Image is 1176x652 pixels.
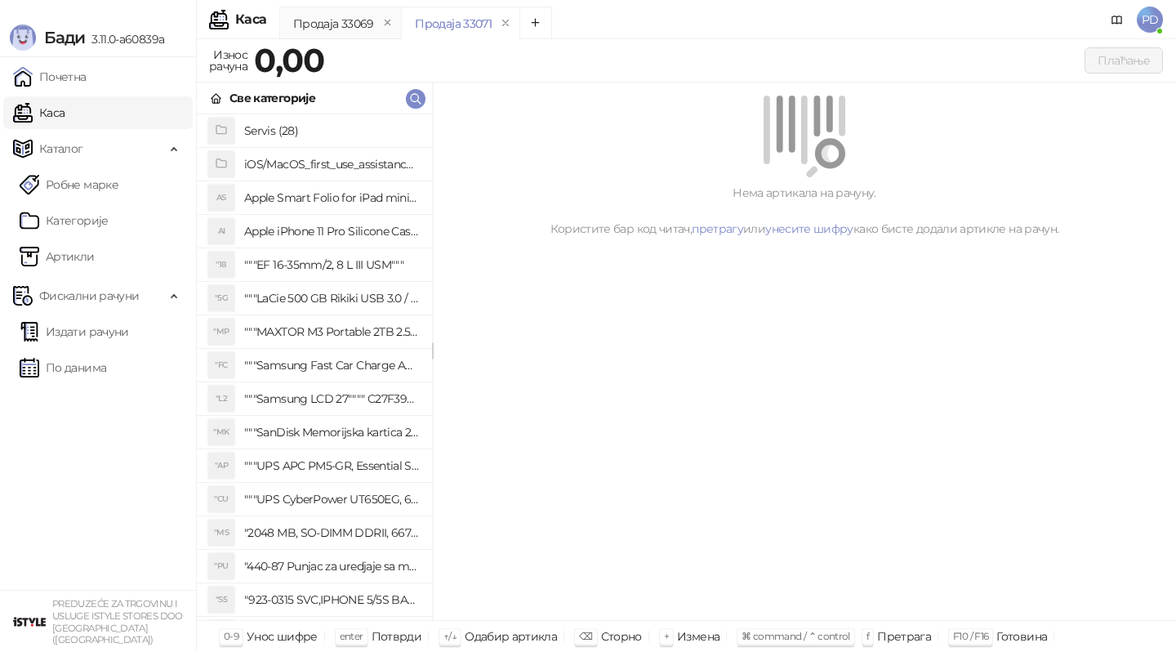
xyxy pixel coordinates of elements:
div: Претрага [877,626,931,647]
span: PD [1137,7,1163,33]
a: Робне марке [20,168,118,201]
div: Продаја 33069 [293,15,374,33]
div: "MP [208,319,234,345]
a: Категорије [20,204,109,237]
a: Каса [13,96,65,129]
div: Одабир артикла [465,626,557,647]
a: ArtikliАртикли [20,240,95,273]
span: + [664,630,669,642]
div: "MS [208,520,234,546]
div: "MK [208,419,234,445]
a: Почетна [13,60,87,93]
div: "PU [208,553,234,579]
div: Каса [235,13,266,26]
h4: "440-87 Punjac za uredjaje sa micro USB portom 4/1, Stand." [244,553,419,579]
div: Продаја 33071 [415,15,492,33]
img: 64x64-companyLogo-77b92cf4-9946-4f36-9751-bf7bb5fd2c7d.png [13,605,46,638]
h4: """MAXTOR M3 Portable 2TB 2.5"""" crni eksterni hard disk HX-M201TCB/GM""" [244,319,419,345]
h4: Apple Smart Folio for iPad mini (A17 Pro) - Sage [244,185,419,211]
div: Нема артикала на рачуну. Користите бар код читач, или како бисте додали артикле на рачун. [452,184,1156,238]
button: remove [495,16,516,30]
span: Каталог [39,132,83,165]
div: "AP [208,453,234,479]
h4: "923-0315 SVC,IPHONE 5/5S BATTERY REMOVAL TRAY Držač za iPhone sa kojim se otvara display [244,587,419,613]
button: Плаћање [1085,47,1163,74]
div: Готовина [996,626,1047,647]
h4: "2048 MB, SO-DIMM DDRII, 667 MHz, Napajanje 1,8 0,1 V, Latencija CL5" [244,520,419,546]
h4: Apple iPhone 11 Pro Silicone Case - Black [244,218,419,244]
h4: """SanDisk Memorijska kartica 256GB microSDXC sa SD adapterom SDSQXA1-256G-GN6MA - Extreme PLUS, ... [244,419,419,445]
a: претрагу [692,221,743,236]
span: ⌘ command / ⌃ control [742,630,850,642]
h4: """Samsung Fast Car Charge Adapter, brzi auto punja_, boja crna""" [244,352,419,378]
div: Измена [677,626,719,647]
div: grid [197,114,432,620]
div: "CU [208,486,234,512]
button: remove [377,16,399,30]
div: "S5 [208,587,234,613]
h4: """EF 16-35mm/2, 8 L III USM""" [244,252,419,278]
span: Фискални рачуни [39,279,139,312]
strong: 0,00 [254,40,324,80]
div: "L2 [208,386,234,412]
div: AS [208,185,234,211]
a: Документација [1104,7,1130,33]
span: ↑/↓ [443,630,457,642]
div: Сторно [601,626,642,647]
img: Logo [10,25,36,51]
div: "FC [208,352,234,378]
h4: Servis (28) [244,118,419,144]
h4: """LaCie 500 GB Rikiki USB 3.0 / Ultra Compact & Resistant aluminum / USB 3.0 / 2.5""""""" [244,285,419,311]
span: f [866,630,869,642]
div: Потврди [372,626,422,647]
span: Бади [44,28,85,47]
div: Унос шифре [247,626,318,647]
span: enter [340,630,363,642]
span: ⌫ [579,630,592,642]
h4: """UPS CyberPower UT650EG, 650VA/360W , line-int., s_uko, desktop""" [244,486,419,512]
h4: """Samsung LCD 27"""" C27F390FHUXEN""" [244,386,419,412]
div: "18 [208,252,234,278]
span: 0-9 [224,630,238,642]
div: "5G [208,285,234,311]
span: F10 / F16 [953,630,988,642]
a: Издати рачуни [20,315,129,348]
div: Износ рачуна [206,44,251,77]
span: 3.11.0-a60839a [85,32,164,47]
button: Add tab [519,7,552,39]
h4: iOS/MacOS_first_use_assistance (4) [244,151,419,177]
h4: """UPS APC PM5-GR, Essential Surge Arrest,5 utic_nica""" [244,453,419,479]
div: Све категорије [229,89,315,107]
a: унесите шифру [765,221,853,236]
small: PREDUZEĆE ZA TRGOVINU I USLUGE ISTYLE STORES DOO [GEOGRAPHIC_DATA] ([GEOGRAPHIC_DATA]) [52,598,183,645]
div: AI [208,218,234,244]
a: По данима [20,351,106,384]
